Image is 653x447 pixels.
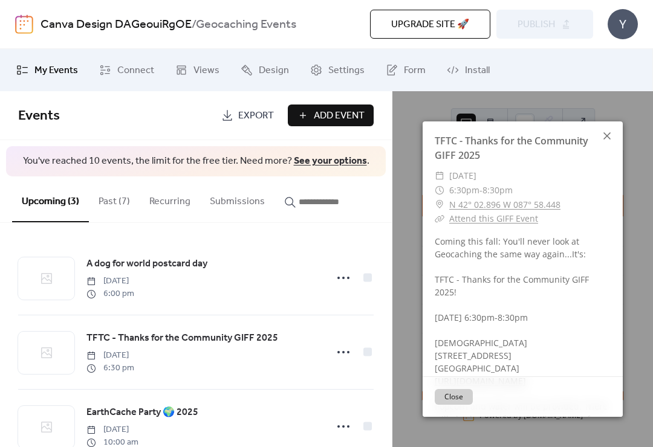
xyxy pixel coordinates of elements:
[18,155,374,168] span: You've reached 10 events, the limit for the free tier. Need more? .
[193,63,219,78] span: Views
[200,176,275,221] button: Submissions
[435,169,444,183] div: ​
[196,13,296,36] b: Geocaching Events
[86,423,138,436] span: [DATE]
[328,63,365,78] span: Settings
[86,405,198,420] span: EarthCache Party 🌍 2025
[86,257,207,271] span: A dog for world postcard day
[86,288,134,300] span: 6:00 pm
[608,9,638,39] div: Y
[449,169,476,183] span: [DATE]
[7,54,87,86] a: My Events
[391,18,469,32] span: Upgrade site 🚀
[479,184,482,196] span: -
[435,134,588,162] a: TFTC - Thanks for the Community GIFF 2025
[212,105,283,126] a: Export
[238,109,274,123] span: Export
[449,213,538,224] a: Attend this GIFF Event
[86,362,134,375] span: 6:30 pm
[259,63,289,78] span: Design
[86,275,134,288] span: [DATE]
[86,405,198,420] a: EarthCache Party 🌍 2025
[86,330,278,346] a: TFTC - Thanks for the Community GIFF 2025
[449,198,560,212] a: N 42° 02.896 W 087° 58.448
[465,63,490,78] span: Install
[90,54,163,86] a: Connect
[89,176,140,221] button: Past (7)
[140,176,200,221] button: Recurring
[86,349,134,362] span: [DATE]
[41,13,192,36] a: Canva Design DAGeouiRgOE
[12,176,89,222] button: Upcoming (3)
[482,184,513,196] span: 8:30pm
[117,63,154,78] span: Connect
[435,375,526,387] a: [URL][DOMAIN_NAME]
[435,183,444,198] div: ​
[301,54,374,86] a: Settings
[166,54,229,86] a: Views
[370,10,490,39] button: Upgrade site 🚀
[377,54,435,86] a: Form
[15,14,33,34] img: logo
[435,198,444,212] div: ​
[435,389,473,405] button: Close
[192,13,196,36] b: /
[232,54,298,86] a: Design
[438,54,499,86] a: Install
[294,152,367,170] a: See your options
[34,63,78,78] span: My Events
[18,103,60,129] span: Events
[404,63,426,78] span: Form
[449,184,479,196] span: 6:30pm
[435,211,444,226] div: ​
[86,256,207,272] a: A dog for world postcard day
